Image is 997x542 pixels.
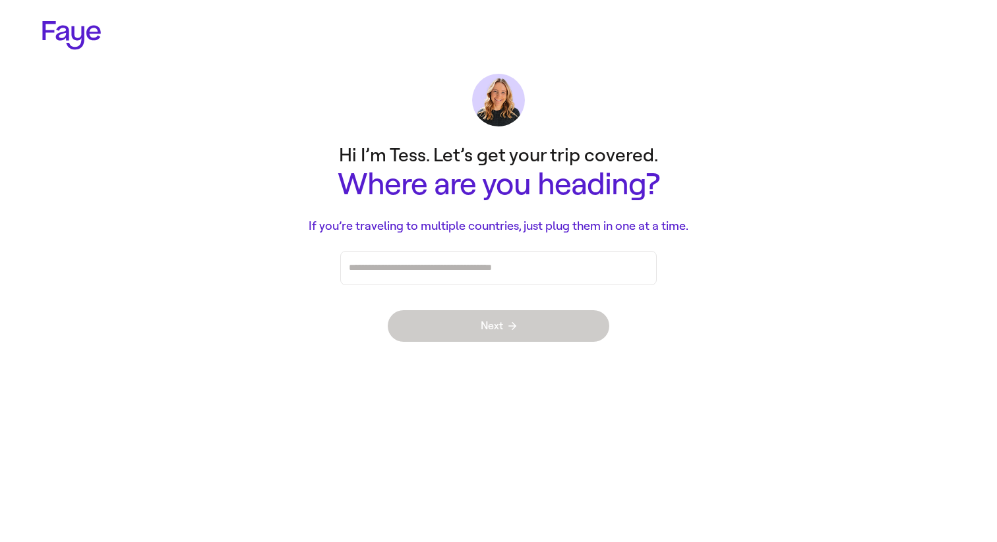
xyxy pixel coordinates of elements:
[235,217,762,235] p: If you’re traveling to multiple countries, just plug them in one at a time.
[235,168,762,202] h1: Where are you heading?
[481,321,516,331] span: Next
[388,310,609,342] button: Next
[235,142,762,168] p: Hi I’m Tess. Let’s get your trip covered.
[349,252,648,285] div: Press enter after you type each destination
